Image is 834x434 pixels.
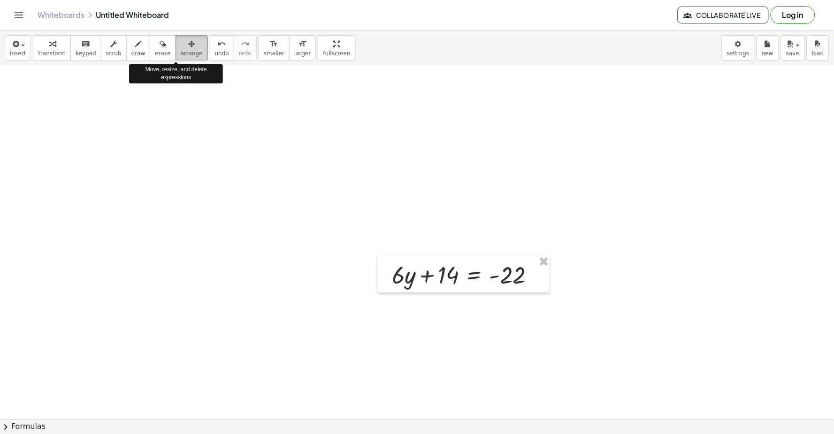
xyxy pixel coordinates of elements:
button: erase [150,35,176,60]
span: larger [294,50,311,57]
button: format_sizesmaller [259,35,290,60]
button: redoredo [234,35,257,60]
span: save [786,50,799,57]
span: redo [239,50,252,57]
button: insert [5,35,31,60]
div: Move, resize, and delete expressions [129,64,223,83]
i: format_size [269,38,278,50]
span: settings [727,50,750,57]
button: Log in [771,6,815,24]
button: settings [722,35,755,60]
span: new [762,50,773,57]
button: Toggle navigation [11,7,26,22]
button: new [757,35,779,60]
button: Collaborate Live [678,7,769,23]
span: fullscreen [323,50,350,57]
span: transform [38,50,66,57]
a: Whiteboards [38,10,84,20]
button: save [781,35,805,60]
span: load [812,50,824,57]
i: undo [217,38,226,50]
span: scrub [106,50,122,57]
button: undoundo [210,35,234,60]
i: format_size [298,38,307,50]
span: insert [10,50,26,57]
i: keyboard [81,38,90,50]
span: smaller [264,50,284,57]
span: draw [131,50,145,57]
button: keyboardkeypad [70,35,101,60]
i: redo [241,38,250,50]
span: Collaborate Live [686,11,761,19]
button: scrub [101,35,127,60]
button: arrange [176,35,208,60]
button: fullscreen [318,35,355,60]
button: transform [33,35,71,60]
span: arrange [181,50,203,57]
button: load [807,35,829,60]
span: keypad [76,50,96,57]
span: erase [155,50,170,57]
span: undo [215,50,229,57]
button: format_sizelarger [289,35,316,60]
button: draw [126,35,151,60]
